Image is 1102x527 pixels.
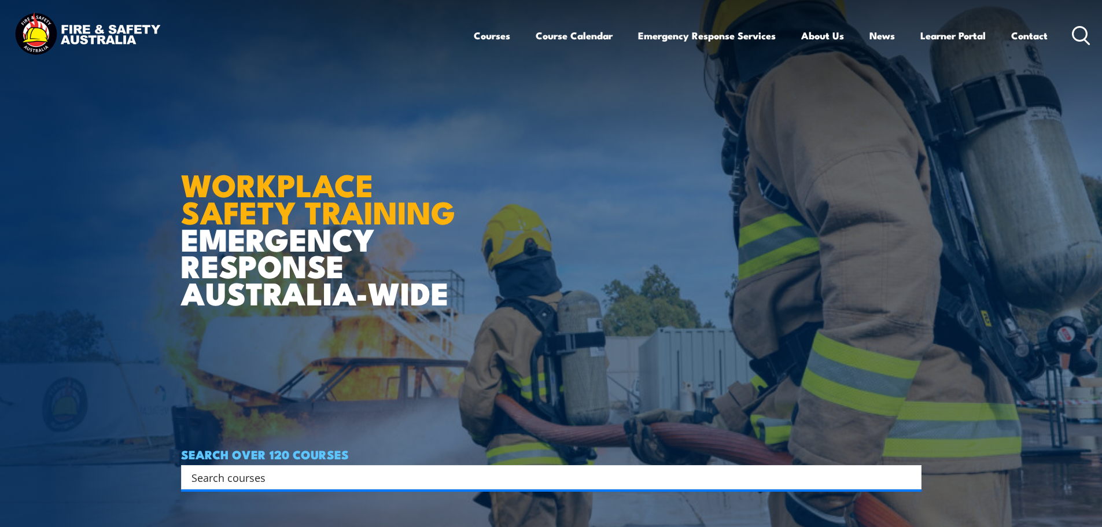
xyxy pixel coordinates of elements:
[181,160,455,235] strong: WORKPLACE SAFETY TRAINING
[801,20,844,51] a: About Us
[194,469,898,485] form: Search form
[191,469,896,486] input: Search input
[536,20,613,51] a: Course Calendar
[474,20,510,51] a: Courses
[181,142,464,306] h1: EMERGENCY RESPONSE AUSTRALIA-WIDE
[181,448,922,460] h4: SEARCH OVER 120 COURSES
[869,20,895,51] a: News
[638,20,776,51] a: Emergency Response Services
[901,469,917,485] button: Search magnifier button
[1011,20,1048,51] a: Contact
[920,20,986,51] a: Learner Portal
